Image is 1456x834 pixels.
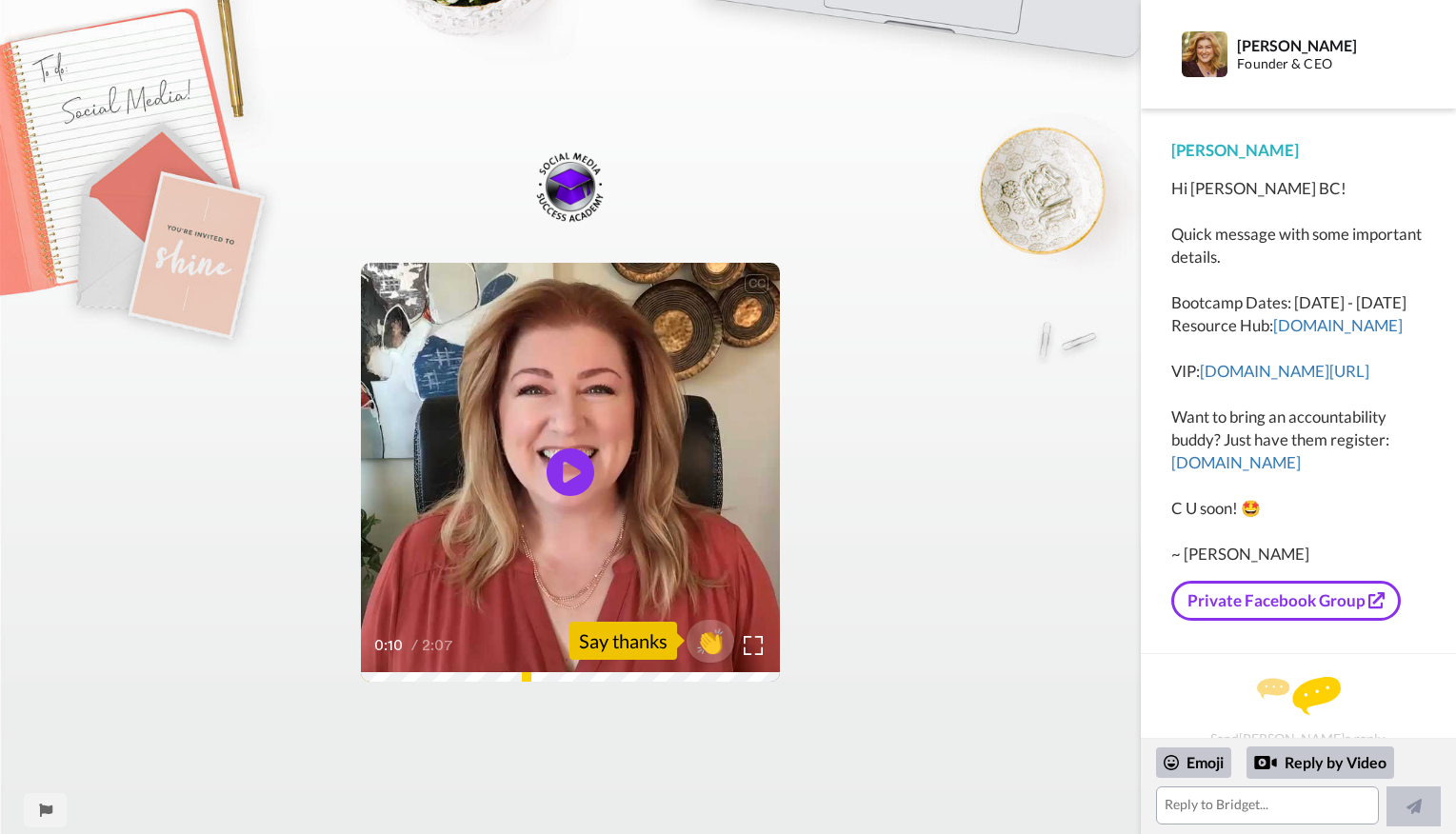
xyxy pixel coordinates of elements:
img: c0a8bcd3-05d9-4d39-933a-1b7a5a22077c [532,149,608,225]
span: / [411,634,418,657]
span: 0:10 [374,634,408,657]
div: Founder & CEO [1237,56,1425,72]
img: Full screen [744,636,763,655]
span: 👏 [687,625,734,656]
img: message.svg [1257,677,1341,715]
div: Reply by Video [1247,746,1394,779]
span: 2:07 [422,634,455,657]
a: [DOMAIN_NAME][URL] [1200,361,1369,381]
div: Reply by Video [1254,751,1277,774]
div: Say thanks [569,622,677,660]
div: CC [745,274,768,293]
img: Profile Image [1182,31,1227,77]
a: [DOMAIN_NAME] [1171,452,1301,472]
div: [PERSON_NAME] [1237,36,1425,54]
div: Hi [PERSON_NAME] BC! Quick message with some important details. Bootcamp Dates: [DATE] - [DATE] R... [1171,177,1426,566]
div: Send [PERSON_NAME] a reply. [1167,687,1430,736]
div: [PERSON_NAME] [1171,139,1426,162]
a: Private Facebook Group [1171,581,1401,621]
a: [DOMAIN_NAME] [1273,315,1403,335]
div: Emoji [1156,747,1231,778]
button: 👏 [687,620,734,663]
